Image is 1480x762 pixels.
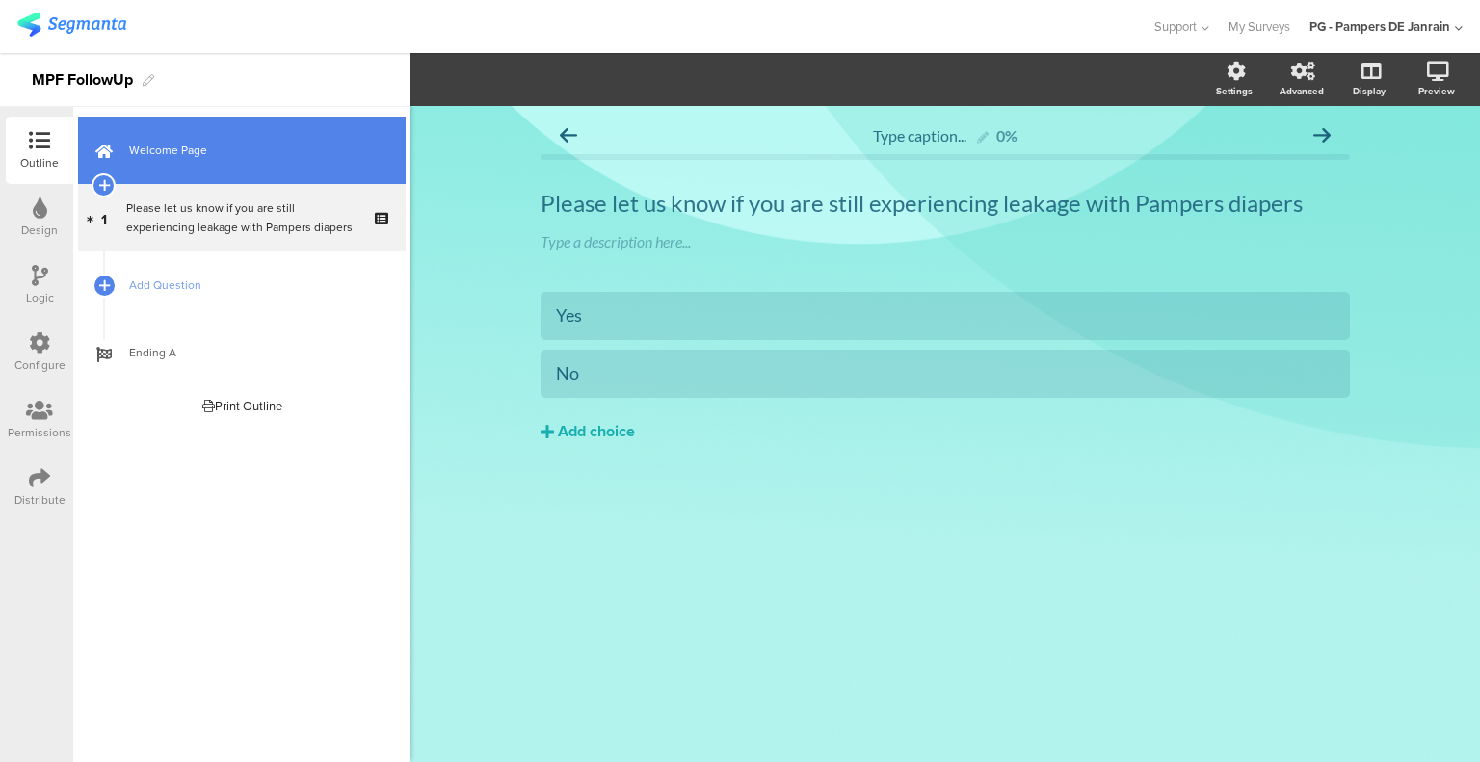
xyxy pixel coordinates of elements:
div: Settings [1216,84,1253,98]
div: Configure [14,356,66,374]
div: PG - Pampers DE Janrain [1309,17,1450,36]
div: Please let us know if you are still experiencing leakage with Pampers diapers [126,198,357,237]
div: Logic [26,289,54,306]
div: 0% [996,126,1017,145]
div: Type a description here... [541,232,1350,250]
div: MPF FollowUp [32,65,133,95]
a: Welcome Page [78,117,406,184]
span: Add Question [129,276,376,295]
div: Yes [556,304,1335,327]
div: Outline [20,154,59,171]
div: Distribute [14,491,66,509]
div: Add choice [558,422,635,442]
span: Welcome Page [129,141,376,160]
img: segmanta logo [17,13,126,37]
button: Add choice [541,407,1350,456]
a: Ending A [78,319,406,386]
span: Ending A [129,343,376,362]
div: No [556,362,1335,384]
div: Permissions [8,424,71,441]
div: Preview [1418,84,1455,98]
a: 1 Please let us know if you are still experiencing leakage with Pampers diapers [78,184,406,251]
div: Display [1353,84,1386,98]
div: Design [21,222,58,239]
div: Print Outline [202,397,282,415]
p: Please let us know if you are still experiencing leakage with Pampers diapers [541,189,1350,218]
span: Type caption... [873,126,966,145]
div: Advanced [1280,84,1324,98]
span: 1 [101,207,107,228]
span: Support [1154,17,1197,36]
